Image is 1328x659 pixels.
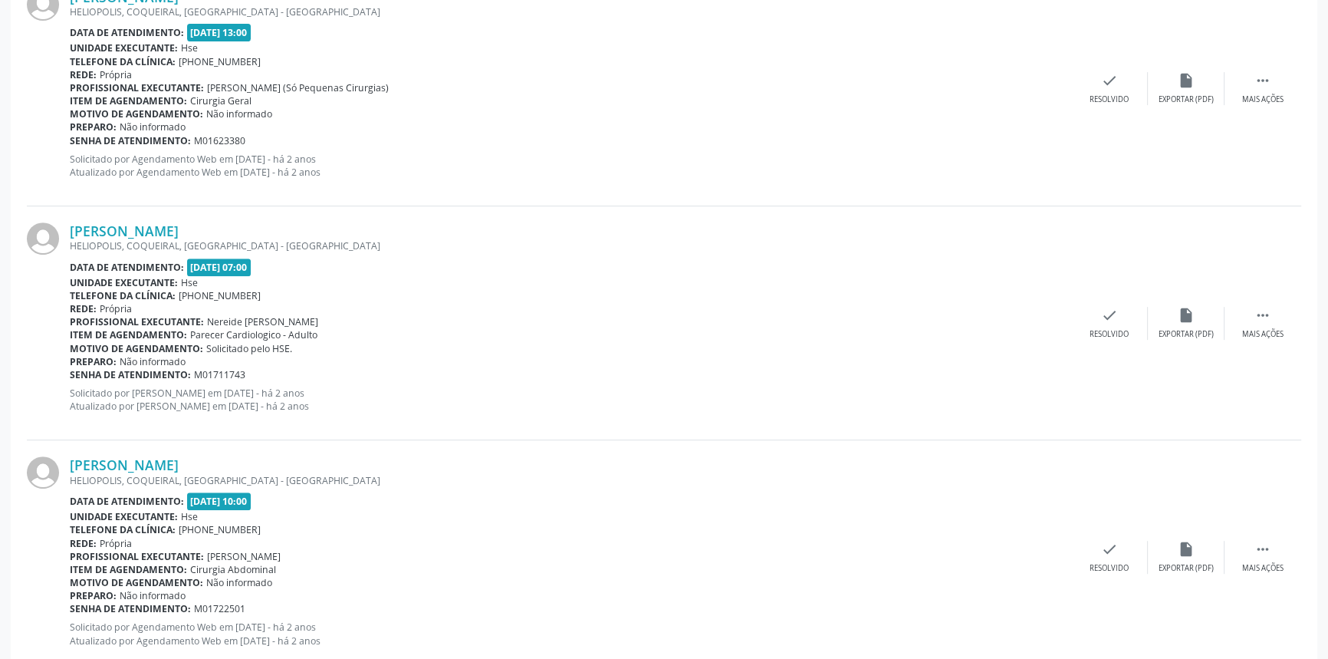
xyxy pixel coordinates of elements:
b: Data de atendimento: [70,495,184,508]
i: check [1101,541,1118,558]
b: Item de agendamento: [70,94,187,107]
div: HELIOPOLIS, COQUEIRAL, [GEOGRAPHIC_DATA] - [GEOGRAPHIC_DATA] [70,5,1071,18]
span: Cirurgia Geral [190,94,251,107]
b: Profissional executante: [70,315,204,328]
div: Mais ações [1242,563,1284,574]
i:  [1254,307,1271,324]
span: M01711743 [194,368,245,381]
span: Própria [100,537,132,550]
b: Senha de atendimento: [70,602,191,615]
a: [PERSON_NAME] [70,456,179,473]
b: Unidade executante: [70,510,178,523]
span: [PERSON_NAME] (Só Pequenas Cirurgias) [207,81,389,94]
span: [DATE] 07:00 [187,259,251,276]
span: Própria [100,302,132,315]
span: Não informado [206,576,272,589]
span: Solicitado pelo HSE. [206,342,292,355]
span: [DATE] 13:00 [187,24,251,41]
span: Cirurgia Abdominal [190,563,276,576]
b: Preparo: [70,355,117,368]
b: Rede: [70,68,97,81]
span: Não informado [120,355,186,368]
b: Telefone da clínica: [70,289,176,302]
img: img [27,222,59,255]
span: M01623380 [194,134,245,147]
b: Motivo de agendamento: [70,107,203,120]
b: Preparo: [70,120,117,133]
p: Solicitado por Agendamento Web em [DATE] - há 2 anos Atualizado por Agendamento Web em [DATE] - h... [70,621,1071,647]
span: Nereide [PERSON_NAME] [207,315,318,328]
span: [PHONE_NUMBER] [179,289,261,302]
div: Mais ações [1242,94,1284,105]
b: Senha de atendimento: [70,134,191,147]
b: Data de atendimento: [70,261,184,274]
i: check [1101,307,1118,324]
b: Unidade executante: [70,41,178,54]
span: [PHONE_NUMBER] [179,523,261,536]
b: Item de agendamento: [70,328,187,341]
div: Mais ações [1242,329,1284,340]
b: Profissional executante: [70,550,204,563]
b: Telefone da clínica: [70,55,176,68]
p: Solicitado por [PERSON_NAME] em [DATE] - há 2 anos Atualizado por [PERSON_NAME] em [DATE] - há 2 ... [70,387,1071,413]
span: [DATE] 10:00 [187,493,251,510]
span: Parecer Cardiologico - Adulto [190,328,317,341]
span: [PHONE_NUMBER] [179,55,261,68]
div: Resolvido [1090,563,1129,574]
span: Própria [100,68,132,81]
b: Telefone da clínica: [70,523,176,536]
div: Exportar (PDF) [1159,94,1214,105]
span: Hse [181,510,198,523]
div: HELIOPOLIS, COQUEIRAL, [GEOGRAPHIC_DATA] - [GEOGRAPHIC_DATA] [70,474,1071,487]
b: Profissional executante: [70,81,204,94]
b: Unidade executante: [70,276,178,289]
div: Exportar (PDF) [1159,563,1214,574]
i:  [1254,541,1271,558]
span: M01722501 [194,602,245,615]
b: Data de atendimento: [70,26,184,39]
div: Exportar (PDF) [1159,329,1214,340]
p: Solicitado por Agendamento Web em [DATE] - há 2 anos Atualizado por Agendamento Web em [DATE] - h... [70,153,1071,179]
b: Motivo de agendamento: [70,342,203,355]
b: Preparo: [70,589,117,602]
b: Rede: [70,537,97,550]
span: Não informado [120,120,186,133]
span: Hse [181,41,198,54]
b: Senha de atendimento: [70,368,191,381]
b: Rede: [70,302,97,315]
div: HELIOPOLIS, COQUEIRAL, [GEOGRAPHIC_DATA] - [GEOGRAPHIC_DATA] [70,239,1071,252]
i: insert_drive_file [1178,72,1195,89]
span: [PERSON_NAME] [207,550,281,563]
div: Resolvido [1090,94,1129,105]
a: [PERSON_NAME] [70,222,179,239]
span: Não informado [120,589,186,602]
div: Resolvido [1090,329,1129,340]
span: Não informado [206,107,272,120]
img: img [27,456,59,489]
i:  [1254,72,1271,89]
i: insert_drive_file [1178,307,1195,324]
b: Item de agendamento: [70,563,187,576]
span: Hse [181,276,198,289]
i: insert_drive_file [1178,541,1195,558]
b: Motivo de agendamento: [70,576,203,589]
i: check [1101,72,1118,89]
